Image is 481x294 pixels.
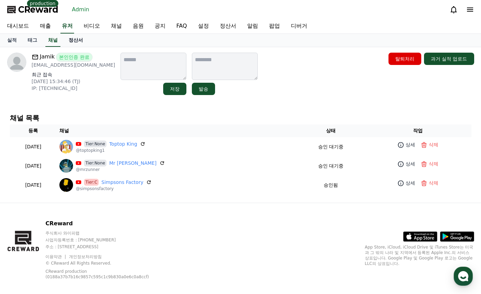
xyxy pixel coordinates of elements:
p: 삭제 [429,179,438,187]
a: 설정 [88,217,131,234]
h4: 채널 목록 [10,114,471,122]
a: 매출 [34,19,56,34]
p: 삭제 [429,141,438,148]
span: CReward [18,4,58,15]
a: 팝업 [264,19,285,34]
button: 삭제 [419,159,440,169]
p: CReward production (0188a37b7b16c9857c595c1c9b830a0e6c0a8ccf) [45,269,155,280]
p: IP: [TECHNICAL_ID] [32,85,115,92]
button: 발송 [192,83,215,95]
a: 상세 [396,159,416,169]
a: 음원 [127,19,149,34]
span: 대화 [62,227,71,233]
button: 저장 [163,83,186,95]
button: 과거 실적 업로드 [424,53,474,65]
p: @toptopking1 [76,148,145,153]
p: [DATE] [13,162,54,170]
a: 디버거 [285,19,313,34]
a: Mr [PERSON_NAME] [109,160,157,167]
a: 정산서 [63,34,88,47]
span: 본인인증 완료 [56,53,92,62]
th: 등록 [10,124,57,137]
p: [DATE] 15:34:46 (TJ) [32,78,115,85]
a: Admin [69,4,92,15]
th: 상태 [297,124,365,137]
p: 주소 : [STREET_ADDRESS] [45,244,165,250]
th: 채널 [57,124,297,137]
a: 대시보드 [2,19,34,34]
a: 공지 [149,19,171,34]
p: [DATE] [13,143,54,150]
p: 승인됨 [324,182,338,189]
p: 상세 [406,160,415,168]
p: 승인 대기중 [318,162,343,170]
p: © CReward All Rights Reserved. [45,260,165,266]
span: Tier:None [84,141,107,147]
span: 설정 [105,227,114,232]
button: 탈퇴처리 [388,53,421,65]
img: Simpsons Factory [59,178,73,192]
a: 설정 [193,19,214,34]
p: 상세 [406,141,415,148]
span: Tier:C [84,179,99,186]
p: 사업자등록번호 : [PHONE_NUMBER] [45,237,165,243]
th: 작업 [365,124,471,137]
p: 삭제 [429,160,438,168]
p: 상세 [406,179,415,187]
a: 알림 [242,19,264,34]
a: CReward [7,4,58,15]
a: 상세 [396,178,416,188]
p: App Store, iCloud, iCloud Drive 및 iTunes Store는 미국과 그 밖의 나라 및 지역에서 등록된 Apple Inc.의 서비스 상표입니다. Goo... [365,244,474,266]
a: 상세 [396,140,416,150]
a: 홈 [2,217,45,234]
a: 채널 [105,19,127,34]
p: [EMAIL_ADDRESS][DOMAIN_NAME] [32,62,115,68]
a: FAQ [171,19,193,34]
a: 이용약관 [45,254,67,259]
a: 유저 [60,19,74,34]
p: @simpsonsfactory [76,186,152,191]
p: 승인 대기중 [318,143,343,150]
span: Tier:None [84,160,107,166]
a: 비디오 [78,19,105,34]
button: 삭제 [419,178,440,188]
a: 대화 [45,217,88,234]
a: 실적 [2,34,22,47]
p: @mrzunner [76,167,165,172]
p: CReward [45,219,165,228]
a: 채널 [45,34,60,47]
button: 삭제 [419,140,440,150]
span: 홈 [22,227,26,232]
p: 최근 접속 [32,71,115,78]
a: 태그 [22,34,43,47]
a: 개인정보처리방침 [69,254,102,259]
span: Jamik [40,53,55,62]
p: [DATE] [13,182,54,189]
a: 정산서 [214,19,242,34]
p: 주식회사 와이피랩 [45,230,165,236]
a: Toptop King [109,141,137,148]
a: Simpsons Factory [101,179,143,186]
img: Mr Zunner [59,159,73,173]
img: profile image [7,53,26,72]
img: Toptop King [59,140,73,153]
